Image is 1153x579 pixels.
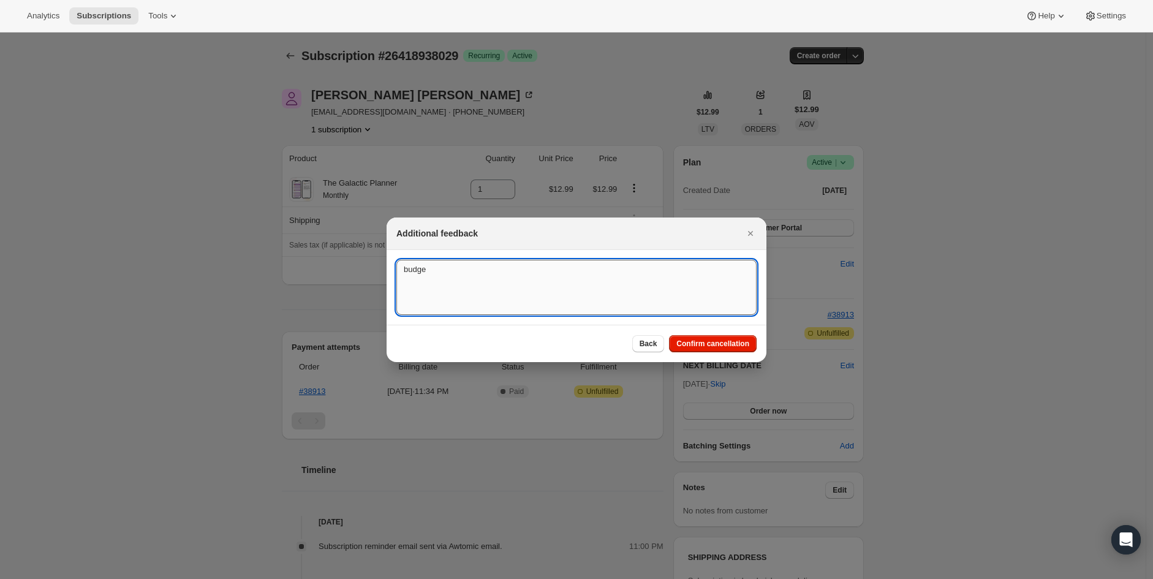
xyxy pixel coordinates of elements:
[20,7,67,25] button: Analytics
[640,339,657,349] span: Back
[676,339,749,349] span: Confirm cancellation
[632,335,665,352] button: Back
[1018,7,1074,25] button: Help
[742,225,759,242] button: Close
[1077,7,1133,25] button: Settings
[27,11,59,21] span: Analytics
[69,7,138,25] button: Subscriptions
[396,260,757,315] textarea: bud
[148,11,167,21] span: Tools
[669,335,757,352] button: Confirm cancellation
[77,11,131,21] span: Subscriptions
[1111,525,1141,554] div: Open Intercom Messenger
[141,7,187,25] button: Tools
[1038,11,1054,21] span: Help
[1097,11,1126,21] span: Settings
[396,227,478,240] h2: Additional feedback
